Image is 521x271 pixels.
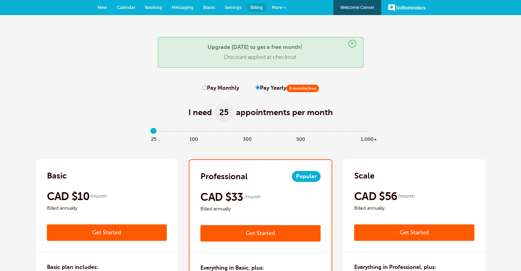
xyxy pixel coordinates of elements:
[172,5,194,10] span: Messaging
[294,135,307,143] span: 500
[208,44,302,50] strong: Upgrade [DATE] to get a free month!
[215,103,233,122] span: 25
[165,54,356,61] p: Discount applied at checkout.
[200,225,321,242] a: Get Started
[354,170,374,181] h2: Scale
[202,85,207,90] input: Pay Monthly
[286,85,319,92] span: 2 months free
[225,5,241,10] span: Settings
[256,85,319,91] label: Pay Yearly
[145,5,162,10] span: Booking
[244,193,261,201] span: /month
[348,40,356,48] span: ×
[187,135,200,143] span: 100
[236,107,333,118] span: appointments per month
[361,135,374,143] span: 1,000+
[47,170,67,181] h2: Basic
[354,224,474,241] a: Get Started
[256,85,260,90] input: Pay Yearly2 months free
[200,171,248,182] h2: Professional
[47,224,167,241] a: Get Started
[354,189,397,203] span: CAD $56
[250,5,263,10] span: Billing
[188,107,212,118] span: I need
[292,171,321,182] span: Popular
[90,192,107,200] span: /month
[47,189,90,203] span: CAD $10
[98,5,107,10] span: New
[200,190,243,204] span: CAD $33
[147,135,160,143] span: 25
[398,192,414,200] span: /month
[47,204,167,212] span: Billed annually
[354,204,474,212] span: Billed annually
[200,205,321,213] span: Billed annually
[240,135,254,143] span: 300
[272,5,282,10] span: More
[202,85,239,91] label: Pay Monthly
[246,3,267,12] a: Billing
[117,5,135,10] span: Calendar
[203,5,215,10] span: Blasts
